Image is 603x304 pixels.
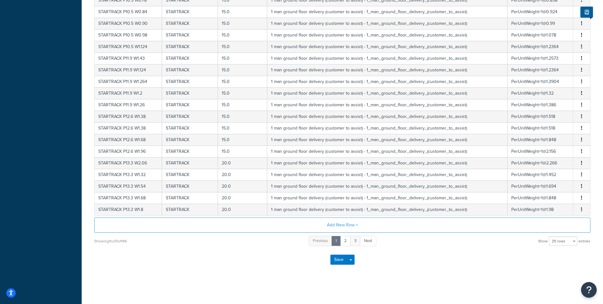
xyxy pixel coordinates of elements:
td: 15.0 [218,146,267,157]
td: 15.0 [218,111,267,122]
td: STARTRACK P10.5 W0.84 [95,6,162,18]
td: 1 man ground floor delivery (customer to assist) - 1_man_ground_floor_delivery_(customer_to_assist) [267,87,508,99]
td: 1 man ground floor delivery (customer to assist) - 1_man_ground_floor_delivery_(customer_to_assist) [267,111,508,122]
td: 1 man ground floor delivery (customer to assist) - 1_man_ground_floor_delivery_(customer_to_assist) [267,146,508,157]
td: 15.0 [218,76,267,87]
td: PerUnitWeight=1@1.98 [508,204,573,215]
a: 2 [340,236,351,246]
a: 3 [350,236,361,246]
td: PerUnitWeight=1@1.2364 [508,41,573,53]
button: Add New Row + [94,218,590,233]
td: 20.0 [218,157,267,169]
td: 15.0 [218,122,267,134]
a: Next [360,236,376,246]
td: 15.0 [218,64,267,76]
td: STARTRACK P13.3 W2.06 [95,157,162,169]
td: PerUnitWeight=1@1.848 [508,134,573,146]
td: STARTRACK P10.5 W0.90 [95,18,162,29]
td: STARTRACK [162,111,218,122]
td: 1 man ground floor delivery (customer to assist) - 1_man_ground_floor_delivery_(customer_to_assist) [267,76,508,87]
td: STARTRACK P13.3 W1.54 [95,180,162,192]
td: STARTRACK [162,122,218,134]
td: STARTRACK [162,157,218,169]
td: STARTRACK P13.3 W1.8 [95,204,162,215]
td: 15.0 [218,99,267,111]
td: 20.0 [218,192,267,204]
td: PerUnitWeight=1@1.2573 [508,53,573,64]
td: PerUnitWeight=1@1.3904 [508,76,573,87]
td: 15.0 [218,41,267,53]
td: 1 man ground floor delivery (customer to assist) - 1_man_ground_floor_delivery_(customer_to_assist) [267,29,508,41]
td: 1 man ground floor delivery (customer to assist) - 1_man_ground_floor_delivery_(customer_to_assist) [267,192,508,204]
td: STARTRACK [162,99,218,111]
td: STARTRACK [162,192,218,204]
div: Showing 1 to 25 of 146 [94,237,127,246]
td: 1 man ground floor delivery (customer to assist) - 1_man_ground_floor_delivery_(customer_to_assist) [267,122,508,134]
td: PerUnitWeight=1@1.518 [508,122,573,134]
td: 20.0 [218,169,267,180]
td: STARTRACK [162,76,218,87]
button: Save [330,255,347,265]
td: PerUnitWeight=1@1.386 [508,99,573,111]
td: PerUnitWeight=1@2.156 [508,146,573,157]
td: STARTRACK [162,134,218,146]
td: STARTRACK [162,180,218,192]
td: 1 man ground floor delivery (customer to assist) - 1_man_ground_floor_delivery_(customer_to_assist) [267,99,508,111]
td: 1 man ground floor delivery (customer to assist) - 1_man_ground_floor_delivery_(customer_to_assist) [267,6,508,18]
td: 1 man ground floor delivery (customer to assist) - 1_man_ground_floor_delivery_(customer_to_assist) [267,64,508,76]
td: STARTRACK P10.5 W1.124 [95,41,162,53]
td: PerUnitWeight=1@2.266 [508,157,573,169]
td: PerUnitWeight=1@1.452 [508,169,573,180]
button: Show Help Docs [580,7,593,18]
td: STARTRACK P11.9 W1.43 [95,53,162,64]
td: STARTRACK P12.6 W1.38 [95,111,162,122]
td: 1 man ground floor delivery (customer to assist) - 1_man_ground_floor_delivery_(customer_to_assist) [267,157,508,169]
td: STARTRACK P11.9 W1.2 [95,87,162,99]
td: 1 man ground floor delivery (customer to assist) - 1_man_ground_floor_delivery_(customer_to_assist) [267,18,508,29]
td: PerUnitWeight=1@1.2364 [508,64,573,76]
td: STARTRACK [162,18,218,29]
td: 15.0 [218,134,267,146]
td: 1 man ground floor delivery (customer to assist) - 1_man_ground_floor_delivery_(customer_to_assist) [267,204,508,215]
td: 15.0 [218,29,267,41]
td: STARTRACK [162,64,218,76]
td: 15.0 [218,53,267,64]
td: 15.0 [218,87,267,99]
td: STARTRACK [162,169,218,180]
span: entries [579,237,590,246]
td: STARTRACK [162,41,218,53]
td: STARTRACK [162,29,218,41]
td: STARTRACK P12.6 W1.96 [95,146,162,157]
td: STARTRACK P13.3 W1.68 [95,192,162,204]
td: STARTRACK P10.5 W0.98 [95,29,162,41]
td: PerUnitWeight=1@1.078 [508,29,573,41]
td: STARTRACK P12.6 W1.38 [95,122,162,134]
td: STARTRACK [162,204,218,215]
td: PerUnitWeight=1@0.924 [508,6,573,18]
td: STARTRACK [162,53,218,64]
td: STARTRACK P12.6 W1.68 [95,134,162,146]
td: 1 man ground floor delivery (customer to assist) - 1_man_ground_floor_delivery_(customer_to_assist) [267,53,508,64]
td: PerUnitWeight=1@1.32 [508,87,573,99]
span: Previous [313,238,328,244]
td: PerUnitWeight=1@1.518 [508,111,573,122]
td: STARTRACK [162,87,218,99]
td: 15.0 [218,18,267,29]
a: 1 [331,236,341,246]
span: Next [364,238,372,244]
td: STARTRACK P11.9 W1.264 [95,76,162,87]
td: PerUnitWeight=1@1.848 [508,192,573,204]
td: STARTRACK P13.3 W1.32 [95,169,162,180]
td: STARTRACK P11.9 W1.124 [95,64,162,76]
td: 1 man ground floor delivery (customer to assist) - 1_man_ground_floor_delivery_(customer_to_assist) [267,169,508,180]
a: Previous [309,236,332,246]
td: PerUnitWeight=1@0.99 [508,18,573,29]
td: STARTRACK P11.9 W1.26 [95,99,162,111]
td: 1 man ground floor delivery (customer to assist) - 1_man_ground_floor_delivery_(customer_to_assist) [267,41,508,53]
td: 20.0 [218,204,267,215]
td: 15.0 [218,6,267,18]
td: PerUnitWeight=1@1.694 [508,180,573,192]
td: 1 man ground floor delivery (customer to assist) - 1_man_ground_floor_delivery_(customer_to_assist) [267,180,508,192]
span: Show [538,237,548,246]
td: STARTRACK [162,146,218,157]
